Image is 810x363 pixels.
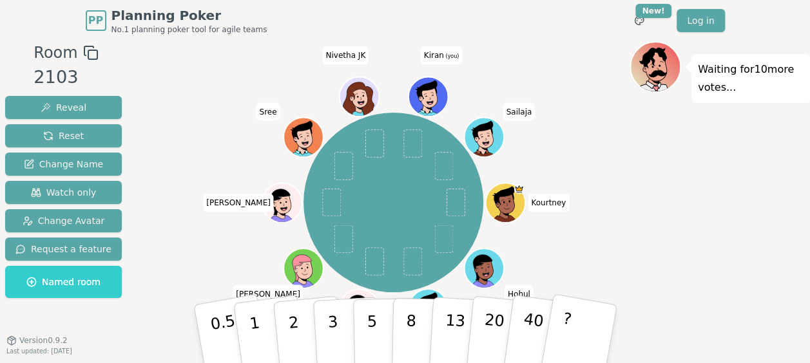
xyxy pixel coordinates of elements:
[505,284,534,302] span: Click to change your name
[111,6,267,24] span: Planning Poker
[26,275,101,288] span: Named room
[5,237,122,261] button: Request a feature
[19,335,68,346] span: Version 0.9.2
[444,53,459,59] span: (you)
[528,194,569,212] span: Click to change your name
[514,184,523,194] span: Kourtney is the host
[5,266,122,298] button: Named room
[203,194,274,212] span: Click to change your name
[15,243,111,256] span: Request a feature
[23,214,105,227] span: Change Avatar
[6,335,68,346] button: Version0.9.2
[421,46,463,64] span: Click to change your name
[24,158,103,171] span: Change Name
[43,129,84,142] span: Reset
[698,60,804,97] p: Waiting for 10 more votes...
[5,153,122,176] button: Change Name
[34,64,98,91] div: 2103
[5,181,122,204] button: Watch only
[6,348,72,355] span: Last updated: [DATE]
[41,101,86,114] span: Reveal
[409,78,447,115] button: Click to change your avatar
[322,46,369,64] span: Click to change your name
[88,13,103,28] span: PP
[635,4,672,18] div: New!
[5,124,122,147] button: Reset
[5,96,122,119] button: Reveal
[256,102,280,120] span: Click to change your name
[5,209,122,232] button: Change Avatar
[111,24,267,35] span: No.1 planning poker tool for agile teams
[628,9,651,32] button: New!
[233,284,304,302] span: Click to change your name
[677,9,724,32] a: Log in
[503,102,535,120] span: Click to change your name
[86,6,267,35] a: PPPlanning PokerNo.1 planning poker tool for agile teams
[31,186,97,199] span: Watch only
[34,41,77,64] span: Room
